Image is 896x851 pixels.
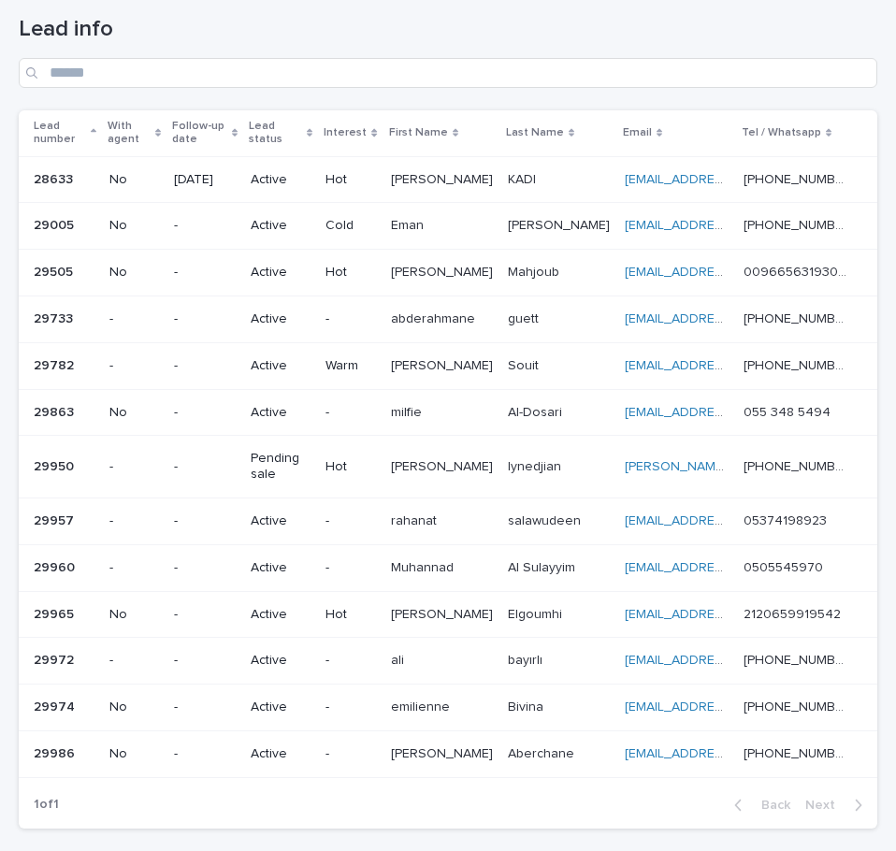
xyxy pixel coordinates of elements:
p: Active [251,746,311,762]
p: - [174,560,236,576]
p: [PHONE_NUMBER] [744,696,851,715]
p: [PHONE_NUMBER] [744,168,851,188]
p: Hot [325,265,375,281]
p: [PHONE_NUMBER] [744,214,851,234]
p: [PERSON_NAME] [391,354,497,374]
a: [EMAIL_ADDRESS][DOMAIN_NAME] [625,747,836,760]
p: 29960 [34,556,79,576]
p: [PHONE_NUMBER] [744,308,851,327]
p: 2120659919542 [744,603,845,623]
p: Active [251,172,311,188]
p: guett [508,308,542,327]
tr: 2996529965 No-ActiveHot[PERSON_NAME][PERSON_NAME] ElgoumhiElgoumhi [EMAIL_ADDRESS][DOMAIN_NAME] 2... [19,591,877,638]
tr: 2900529005 No-ActiveColdEmanEman [PERSON_NAME][PERSON_NAME] [EMAIL_ADDRESS][PERSON_NAME][DOMAIN_N... [19,203,877,250]
p: [PHONE_NUMBER] [744,455,851,475]
p: Cold [325,218,375,234]
tr: 2978229782 --ActiveWarm[PERSON_NAME][PERSON_NAME] SouitSouit [EMAIL_ADDRESS][DOMAIN_NAME] [PHONE_... [19,342,877,389]
p: 00966563193063 [744,261,851,281]
p: Elgoumhi [508,603,566,623]
tr: 2997229972 --Active-aliali bayırlıbayırlı [EMAIL_ADDRESS][DOMAIN_NAME] [PHONE_NUMBER][PHONE_NUMBER] [19,638,877,685]
p: bayırlı [508,649,546,669]
p: 29782 [34,354,78,374]
p: 29505 [34,261,77,281]
p: Interest [324,123,367,143]
tr: 2995729957 --Active-rahanatrahanat salawudeensalawudeen [EMAIL_ADDRESS][DOMAIN_NAME] 053741989230... [19,498,877,544]
p: - [174,513,236,529]
p: 1 of 1 [19,782,74,828]
p: milfie [391,401,426,421]
p: Hot [325,459,375,475]
span: Next [805,799,846,812]
p: [DATE] [174,172,236,188]
p: rahanat [391,510,441,529]
p: - [174,405,236,421]
p: Lead number [34,116,86,151]
p: Active [251,311,311,327]
p: Al-Dosari [508,401,566,421]
p: Last Name [506,123,564,143]
p: Warm [325,358,375,374]
p: 29974 [34,696,79,715]
a: [EMAIL_ADDRESS][DOMAIN_NAME] [625,312,836,325]
p: Active [251,700,311,715]
a: [EMAIL_ADDRESS][DOMAIN_NAME] [625,359,836,372]
p: 29950 [34,455,78,475]
p: 0505545970 [744,556,827,576]
tr: 2997429974 No-Active-emilienneemilienne BivinaBivina [EMAIL_ADDRESS][DOMAIN_NAME] [PHONE_NUMBER][... [19,685,877,731]
tr: 2863328633 No[DATE]ActiveHot[PERSON_NAME][PERSON_NAME] KADIKADI [EMAIL_ADDRESS][DOMAIN_NAME] [PHO... [19,156,877,203]
p: 29863 [34,401,78,421]
p: - [109,358,159,374]
p: Active [251,358,311,374]
span: Back [750,799,790,812]
p: - [109,560,159,576]
p: - [174,607,236,623]
p: [PHONE_NUMBER] [744,354,851,374]
p: - [174,653,236,669]
p: Aberchane [508,743,578,762]
p: No [109,700,159,715]
p: [PERSON_NAME] [391,743,497,762]
p: Active [251,560,311,576]
p: Al Sulayyim [508,556,579,576]
p: Active [251,265,311,281]
p: - [174,746,236,762]
p: Active [251,405,311,421]
p: emilienne [391,696,454,715]
p: 29957 [34,510,78,529]
p: No [109,405,159,421]
p: - [325,746,375,762]
tr: 2998629986 No-Active-[PERSON_NAME][PERSON_NAME] AberchaneAberchane [EMAIL_ADDRESS][DOMAIN_NAME] [... [19,730,877,777]
p: [PERSON_NAME] [391,168,497,188]
tr: 2995029950 --Pending saleHot[PERSON_NAME][PERSON_NAME] IynedjianIynedjian [PERSON_NAME][EMAIL_ADD... [19,436,877,498]
p: 29986 [34,743,79,762]
p: Alexan Agatino [391,455,497,475]
button: Back [719,797,798,814]
p: abderahmane [391,308,479,327]
p: KADI [508,168,540,188]
p: - [325,405,375,421]
a: [EMAIL_ADDRESS][DOMAIN_NAME] [625,514,836,527]
p: No [109,265,159,281]
p: - [174,265,236,281]
p: With agent [108,116,150,151]
p: - [109,653,159,669]
p: Souit [508,354,542,374]
p: salawudeen [508,510,585,529]
p: 29965 [34,603,78,623]
button: Next [798,797,877,814]
p: [PERSON_NAME] [391,603,497,623]
p: - [325,311,375,327]
p: 29005 [34,214,78,234]
p: No [109,607,159,623]
p: No [109,218,159,234]
p: 28633 [34,168,77,188]
a: [EMAIL_ADDRESS][DOMAIN_NAME] [625,173,836,186]
p: Hot [325,607,375,623]
tr: 2986329863 No-Active-milfiemilfie Al-DosariAl-Dosari [EMAIL_ADDRESS][DOMAIN_NAME] ‭055 348 5494‬‭... [19,389,877,436]
p: [PERSON_NAME] [391,261,497,281]
div: Search [19,58,877,88]
p: Pending sale [251,451,311,483]
p: Mahjoub [508,261,563,281]
p: ali [391,649,408,669]
p: ‭055 348 5494‬ [744,401,834,421]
